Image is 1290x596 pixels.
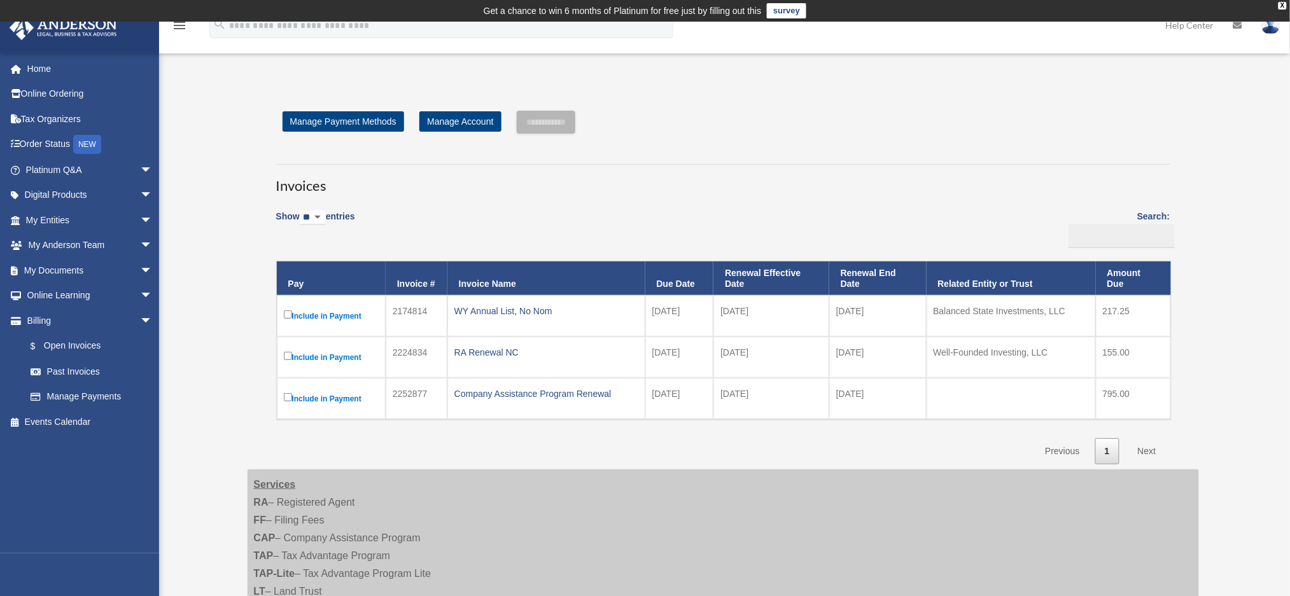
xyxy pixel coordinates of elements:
[172,18,187,33] i: menu
[1128,438,1166,464] a: Next
[284,352,292,360] input: Include in Payment
[18,333,159,359] a: $Open Invoices
[419,111,501,132] a: Manage Account
[254,532,276,543] strong: CAP
[1069,224,1175,248] input: Search:
[454,343,638,361] div: RA Renewal NC
[9,409,172,434] a: Events Calendar
[829,336,927,378] td: [DATE]
[9,283,172,308] a: Online Learningarrow_drop_down
[1096,378,1171,419] td: 795.00
[18,359,165,384] a: Past Invoices
[1096,336,1171,378] td: 155.00
[645,378,714,419] td: [DATE]
[9,183,172,208] a: Digital Productsarrow_drop_down
[1095,438,1119,464] a: 1
[284,308,379,324] label: Include in Payment
[454,302,638,320] div: WY Annual List, No Nom
[140,233,165,259] span: arrow_drop_down
[767,3,806,18] a: survey
[172,22,187,33] a: menu
[18,384,165,410] a: Manage Payments
[276,209,355,238] label: Show entries
[713,378,829,419] td: [DATE]
[829,378,927,419] td: [DATE]
[9,233,172,258] a: My Anderson Teamarrow_drop_down
[829,261,927,296] th: Renewal End Date: activate to sort column ascending
[254,568,295,579] strong: TAP-Lite
[386,261,447,296] th: Invoice #: activate to sort column ascending
[300,211,326,225] select: Showentries
[254,515,267,525] strong: FF
[386,336,447,378] td: 2224834
[140,283,165,309] span: arrow_drop_down
[1064,209,1170,248] label: Search:
[713,336,829,378] td: [DATE]
[9,56,172,81] a: Home
[38,338,44,354] span: $
[140,157,165,183] span: arrow_drop_down
[140,207,165,233] span: arrow_drop_down
[284,349,379,365] label: Include in Payment
[276,164,1170,196] h3: Invoices
[645,261,714,296] th: Due Date: activate to sort column ascending
[9,157,172,183] a: Platinum Q&Aarrow_drop_down
[140,183,165,209] span: arrow_drop_down
[1279,2,1287,10] div: close
[1035,438,1089,464] a: Previous
[713,261,829,296] th: Renewal Effective Date: activate to sort column ascending
[283,111,404,132] a: Manage Payment Methods
[927,336,1096,378] td: Well-Founded Investing, LLC
[1261,16,1280,34] img: User Pic
[9,106,172,132] a: Tax Organizers
[645,336,714,378] td: [DATE]
[6,15,121,40] img: Anderson Advisors Platinum Portal
[213,17,227,31] i: search
[140,258,165,284] span: arrow_drop_down
[9,207,172,233] a: My Entitiesarrow_drop_down
[284,391,379,406] label: Include in Payment
[454,385,638,403] div: Company Assistance Program Renewal
[713,295,829,336] td: [DATE]
[9,132,172,158] a: Order StatusNEW
[284,310,292,319] input: Include in Payment
[1096,261,1171,296] th: Amount Due: activate to sort column ascending
[484,3,762,18] div: Get a chance to win 6 months of Platinum for free just by filling out this
[386,378,447,419] td: 2252877
[277,261,386,296] th: Pay: activate to sort column descending
[447,261,645,296] th: Invoice Name: activate to sort column ascending
[254,497,269,508] strong: RA
[645,295,714,336] td: [DATE]
[73,135,101,154] div: NEW
[1096,295,1171,336] td: 217.25
[254,479,296,490] strong: Services
[9,81,172,107] a: Online Ordering
[829,295,927,336] td: [DATE]
[927,261,1096,296] th: Related Entity or Trust: activate to sort column ascending
[9,258,172,283] a: My Documentsarrow_drop_down
[140,308,165,334] span: arrow_drop_down
[386,295,447,336] td: 2174814
[254,550,274,561] strong: TAP
[284,393,292,401] input: Include in Payment
[927,295,1096,336] td: Balanced State Investments, LLC
[9,308,165,333] a: Billingarrow_drop_down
